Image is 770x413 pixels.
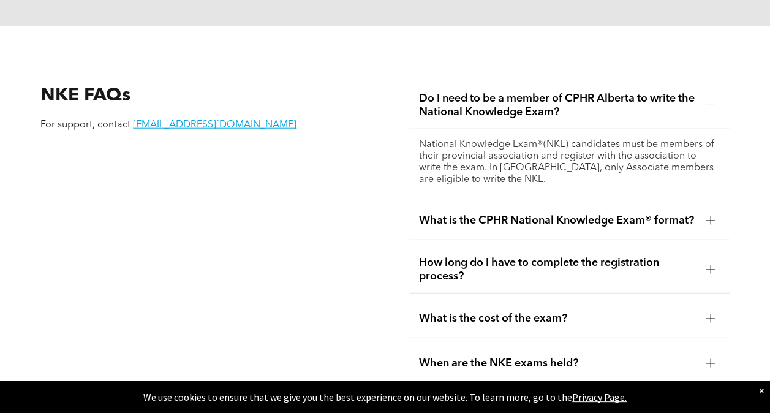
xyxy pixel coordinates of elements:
span: NKE FAQs [40,86,130,105]
span: What is the cost of the exam? [419,312,696,325]
span: How long do I have to complete the registration process? [419,256,696,283]
a: [EMAIL_ADDRESS][DOMAIN_NAME] [133,120,296,130]
span: Do I need to be a member of CPHR Alberta to write the National Knowledge Exam? [419,92,696,119]
span: What is the CPHR National Knowledge Exam® format? [419,214,696,227]
p: National Knowledge Exam®(NKE) candidates must be members of their provincial association and regi... [419,139,720,186]
span: For support, contact [40,120,130,130]
span: When are the NKE exams held? [419,357,696,370]
a: Privacy Page. [572,391,627,403]
div: Dismiss notification [759,384,764,396]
